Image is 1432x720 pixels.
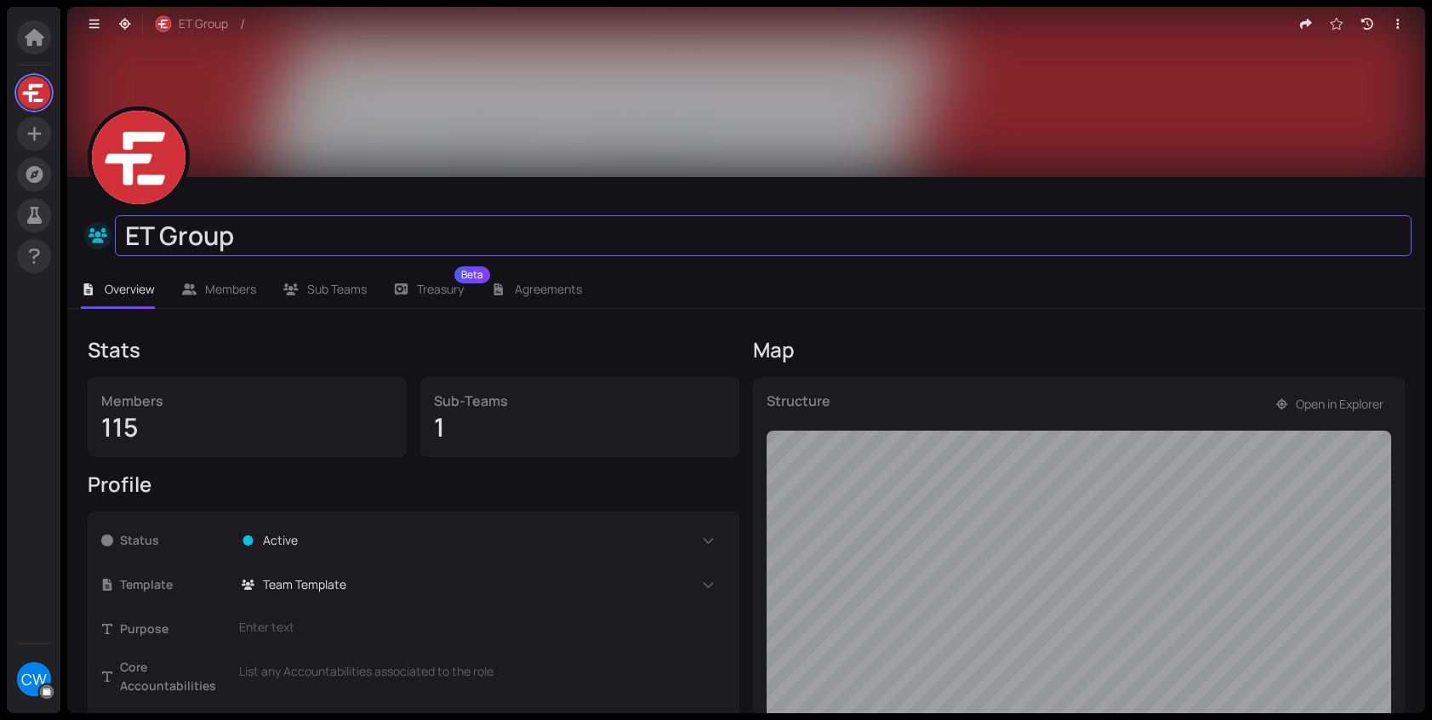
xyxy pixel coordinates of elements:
img: r-RjKx4yED.jpeg [156,16,171,31]
img: sxiwkZVnJ8.jpeg [92,111,185,204]
sup: Beta [454,266,490,283]
span: Template [120,575,229,594]
span: Sub Teams [307,281,367,297]
div: 1 [434,411,726,443]
span: ET Group [179,14,228,33]
div: Stats [88,336,739,363]
span: Team Template [263,575,346,594]
button: Open in Explorer [1267,391,1392,418]
div: Sub-Teams [434,391,726,411]
span: Active [263,531,298,550]
div: Profile [88,471,739,498]
span: Core Accountabilities [120,658,229,695]
div: Enter text [239,618,716,637]
img: LsfHRQdbm8.jpeg [18,77,50,109]
div: Structure [767,391,830,431]
span: Members [205,281,256,297]
span: Purpose [120,620,229,638]
div: Map [753,336,1405,363]
span: Open in Explorer [1296,395,1384,414]
span: CW [21,662,47,696]
span: Agreements [515,281,582,297]
div: ET Group [125,220,1401,252]
button: ET Group [146,10,237,37]
div: Members [101,391,393,411]
span: Overview [105,281,155,297]
span: Treasury [417,283,464,295]
div: List any Accountabilities associated to the role [239,662,716,681]
div: 115 [101,411,393,443]
span: Status [120,531,229,550]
